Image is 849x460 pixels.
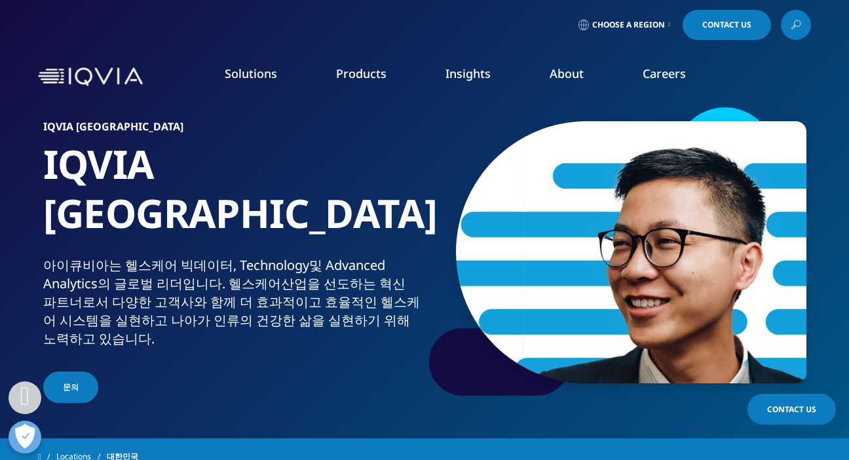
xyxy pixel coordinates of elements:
a: Contact Us [683,10,771,40]
a: About [550,66,584,81]
a: 문의 [43,372,98,403]
a: Contact Us [747,394,836,425]
h1: IQVIA [GEOGRAPHIC_DATA] [43,140,420,256]
span: 문의 [63,381,79,393]
button: 개방형 기본 설정 [9,421,41,453]
a: Products [336,66,387,81]
img: 25_rbuportraitoption.jpg [456,121,806,383]
span: Contact Us [702,21,751,29]
nav: Primary [148,46,811,107]
a: Careers [643,66,686,81]
a: Insights [445,66,491,81]
span: Contact Us [767,404,816,415]
a: Solutions [225,66,277,81]
div: 아이큐비아는 헬스케어 빅데이터, Technology및 Advanced Analytics의 글로벌 리더입니다. 헬스케어산업을 선도하는 혁신 파트너로서 다양한 고객사와 함께 더 ... [43,256,420,348]
span: Choose a Region [592,20,665,30]
h6: IQVIA [GEOGRAPHIC_DATA] [43,121,420,140]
